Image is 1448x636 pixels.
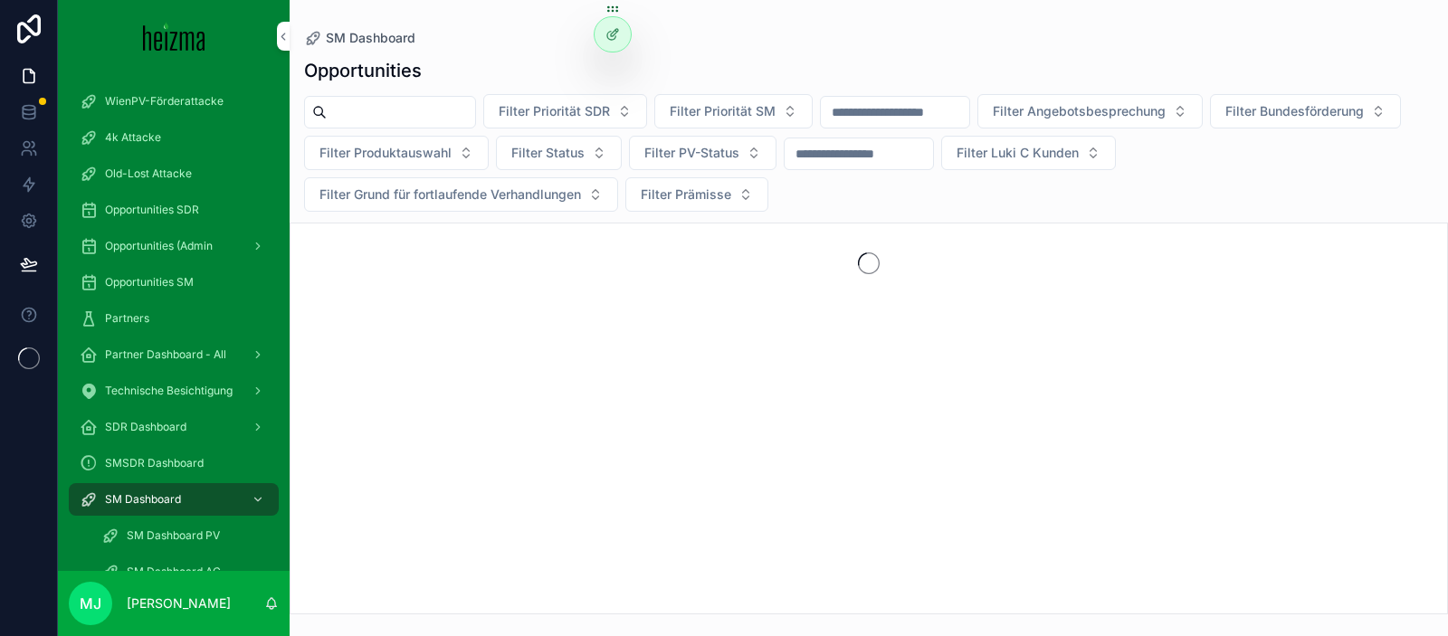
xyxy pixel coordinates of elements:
[127,594,231,612] p: [PERSON_NAME]
[670,102,776,120] span: Filter Priorität SM
[69,338,279,371] a: Partner Dashboard - All
[69,230,279,262] a: Opportunities (Admin
[641,185,731,204] span: Filter Prämisse
[105,239,213,253] span: Opportunities (Admin
[304,136,489,170] button: Select Button
[105,311,149,326] span: Partners
[105,492,181,507] span: SM Dashboard
[644,144,739,162] span: Filter PV-Status
[977,94,1203,128] button: Select Button
[304,58,422,83] h1: Opportunities
[629,136,776,170] button: Select Button
[69,375,279,407] a: Technische Besichtigung
[1225,102,1364,120] span: Filter Bundesförderung
[90,555,279,588] a: SM Dashboard AC
[1210,94,1401,128] button: Select Button
[105,384,233,398] span: Technische Besichtigung
[58,72,290,571] div: scrollable content
[127,565,221,579] span: SM Dashboard AC
[69,121,279,154] a: 4k Attacke
[127,528,220,543] span: SM Dashboard PV
[625,177,768,212] button: Select Button
[69,157,279,190] a: Old-Lost Attacke
[90,519,279,552] a: SM Dashboard PV
[105,420,186,434] span: SDR Dashboard
[69,483,279,516] a: SM Dashboard
[304,29,415,47] a: SM Dashboard
[319,185,581,204] span: Filter Grund für fortlaufende Verhandlungen
[941,136,1116,170] button: Select Button
[304,177,618,212] button: Select Button
[105,94,224,109] span: WienPV-Förderattacke
[993,102,1166,120] span: Filter Angebotsbesprechung
[326,29,415,47] span: SM Dashboard
[105,203,199,217] span: Opportunities SDR
[105,456,204,470] span: SMSDR Dashboard
[654,94,813,128] button: Select Button
[69,411,279,443] a: SDR Dashboard
[496,136,622,170] button: Select Button
[69,302,279,335] a: Partners
[319,144,452,162] span: Filter Produktauswahl
[499,102,610,120] span: Filter Priorität SDR
[105,130,161,145] span: 4k Attacke
[69,194,279,226] a: Opportunities SDR
[69,447,279,479] a: SMSDR Dashboard
[105,347,226,362] span: Partner Dashboard - All
[483,94,647,128] button: Select Button
[69,85,279,118] a: WienPV-Förderattacke
[80,593,101,614] span: MJ
[957,144,1079,162] span: Filter Luki C Kunden
[105,166,192,181] span: Old-Lost Attacke
[105,275,194,290] span: Opportunities SM
[143,22,205,51] img: App logo
[69,266,279,299] a: Opportunities SM
[511,144,585,162] span: Filter Status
